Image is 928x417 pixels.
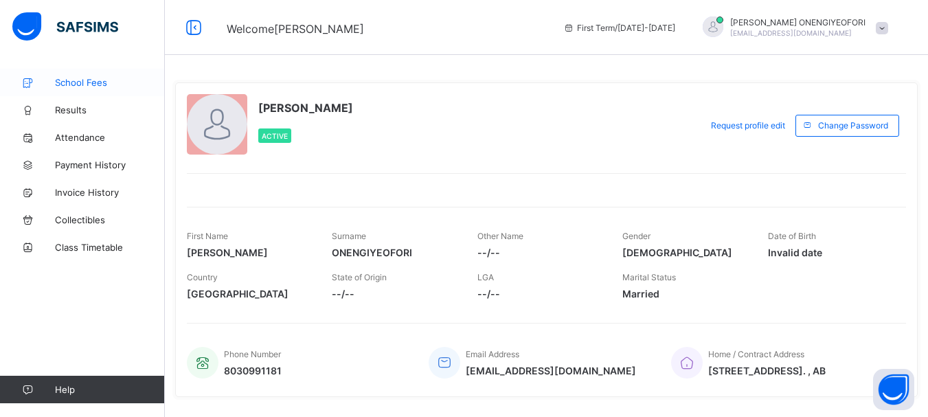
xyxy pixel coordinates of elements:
span: Collectibles [55,214,165,225]
span: Results [55,104,165,115]
span: Gender [622,231,650,241]
span: Married [622,288,747,300]
span: [PERSON_NAME] ONENGIYEOFORI [730,17,865,27]
span: Invoice History [55,187,165,198]
span: Active [262,132,288,140]
span: State of Origin [332,272,387,282]
span: Phone Number [224,349,281,359]
span: ONENGIYEOFORI [332,247,456,258]
span: [PERSON_NAME] [187,247,311,258]
span: [GEOGRAPHIC_DATA] [187,288,311,300]
span: [DEMOGRAPHIC_DATA] [622,247,747,258]
span: Home / Contract Address [708,349,804,359]
span: School Fees [55,77,165,88]
span: Payment History [55,159,165,170]
span: Marital Status [622,272,676,282]
span: --/-- [477,247,602,258]
span: [STREET_ADDRESS]. , AB [708,365,826,376]
span: Class Timetable [55,242,165,253]
span: Surname [332,231,366,241]
span: Date of Birth [768,231,816,241]
span: [PERSON_NAME] [258,101,353,115]
span: [EMAIL_ADDRESS][DOMAIN_NAME] [730,29,852,37]
span: Country [187,272,218,282]
span: 8030991181 [224,365,282,376]
span: Welcome [PERSON_NAME] [227,22,364,36]
button: Open asap [873,369,914,410]
span: Help [55,384,164,395]
span: --/-- [477,288,602,300]
span: --/-- [332,288,456,300]
img: safsims [12,12,118,41]
span: Other Name [477,231,523,241]
span: Invalid date [768,247,892,258]
span: First Name [187,231,228,241]
span: Attendance [55,132,165,143]
span: Email Address [466,349,519,359]
span: Request profile edit [711,120,785,131]
span: session/term information [563,23,675,33]
span: Change Password [818,120,888,131]
div: GEORGEONENGIYEOFORI [689,16,895,39]
span: LGA [477,272,494,282]
span: [EMAIL_ADDRESS][DOMAIN_NAME] [466,365,636,376]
